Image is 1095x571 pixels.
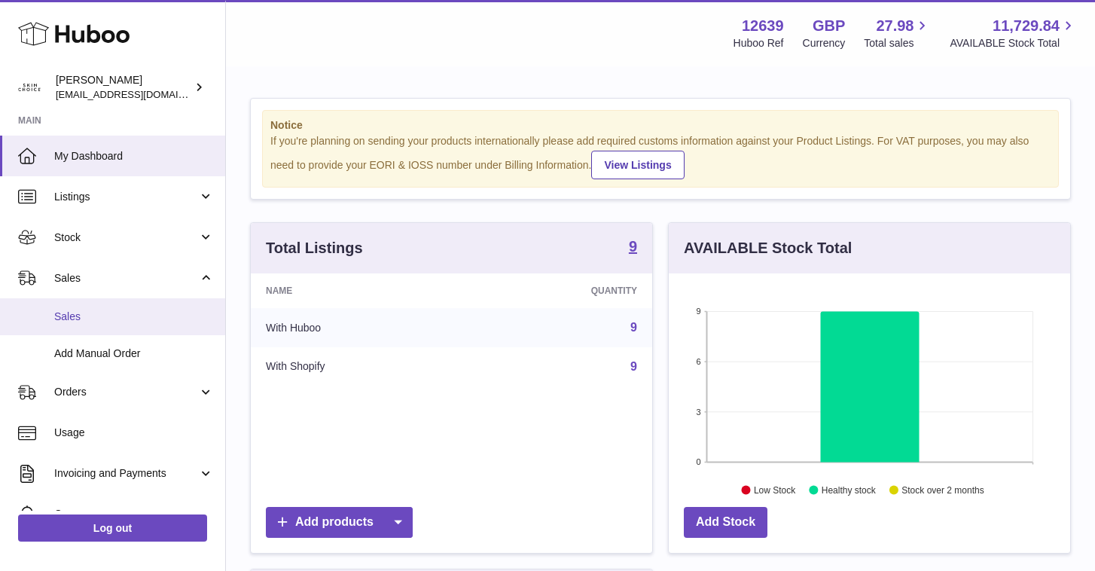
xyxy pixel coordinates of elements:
div: If you're planning on sending your products internationally please add required customs informati... [270,134,1051,179]
a: Add products [266,507,413,538]
a: 9 [630,360,637,373]
span: Invoicing and Payments [54,466,198,481]
text: 6 [696,357,700,366]
span: AVAILABLE Stock Total [950,36,1077,50]
span: Sales [54,271,198,285]
strong: GBP [813,16,845,36]
span: Sales [54,310,214,324]
span: Listings [54,190,198,204]
th: Name [251,273,467,308]
a: 27.98 Total sales [864,16,931,50]
h3: AVAILABLE Stock Total [684,238,852,258]
h3: Total Listings [266,238,363,258]
div: [PERSON_NAME] [56,73,191,102]
th: Quantity [467,273,652,308]
a: 9 [630,321,637,334]
strong: 9 [629,239,637,254]
text: 9 [696,307,700,316]
span: Cases [54,507,214,521]
img: admin@skinchoice.com [18,76,41,99]
td: With Shopify [251,347,467,386]
span: 27.98 [876,16,914,36]
td: With Huboo [251,308,467,347]
div: Huboo Ref [734,36,784,50]
strong: 12639 [742,16,784,36]
text: 0 [696,457,700,466]
a: 9 [629,239,637,257]
span: My Dashboard [54,149,214,163]
text: Low Stock [754,484,796,495]
a: View Listings [591,151,684,179]
a: Log out [18,515,207,542]
span: [EMAIL_ADDRESS][DOMAIN_NAME] [56,88,221,100]
text: Healthy stock [822,484,877,495]
text: 3 [696,407,700,416]
span: Usage [54,426,214,440]
span: Add Manual Order [54,347,214,361]
strong: Notice [270,118,1051,133]
span: Stock [54,231,198,245]
span: Orders [54,385,198,399]
a: Add Stock [684,507,767,538]
text: Stock over 2 months [901,484,984,495]
span: 11,729.84 [993,16,1060,36]
a: 11,729.84 AVAILABLE Stock Total [950,16,1077,50]
span: Total sales [864,36,931,50]
div: Currency [803,36,846,50]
